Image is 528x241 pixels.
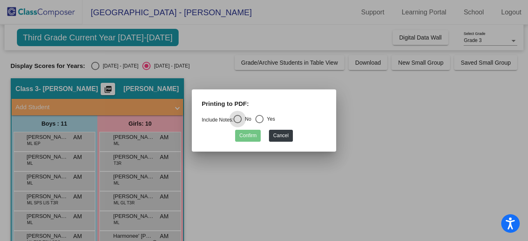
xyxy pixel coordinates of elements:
a: Include Notes: [202,117,233,123]
div: Yes [264,115,275,123]
button: Cancel [269,130,292,142]
mat-radio-group: Select an option [202,117,275,123]
div: No [242,115,251,123]
label: Printing to PDF: [202,99,249,109]
button: Confirm [235,130,261,142]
